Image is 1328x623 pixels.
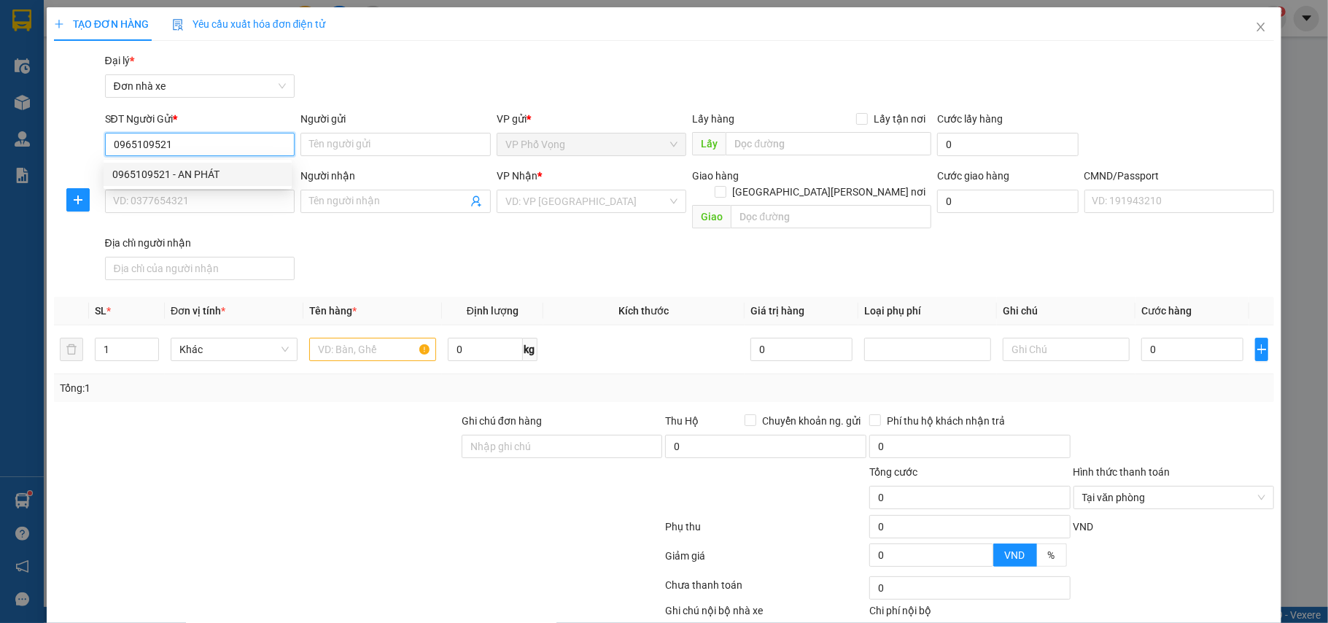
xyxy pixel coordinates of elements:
input: Cước giao hàng [937,190,1078,213]
div: SĐT Người Gửi [105,111,295,127]
div: Phụ thu [664,519,868,544]
span: Đơn nhà xe [114,75,287,97]
span: Yêu cầu xuất hóa đơn điện tử [172,18,326,30]
span: Định lượng [467,305,519,317]
div: Địa chỉ người nhận [105,235,295,251]
div: Tổng: 1 [60,380,513,396]
label: Cước giao hàng [937,170,1009,182]
span: Chuyển khoản ng. gửi [756,413,866,429]
span: SL [95,305,106,317]
button: plus [66,188,90,212]
span: Giao hàng [692,170,739,182]
button: plus [1255,338,1269,361]
input: Dọc đường [731,205,931,228]
span: Giao [692,205,731,228]
div: Chưa thanh toán [664,577,868,603]
span: Thu Hộ [665,415,699,427]
span: plus [67,194,89,206]
span: [GEOGRAPHIC_DATA][PERSON_NAME] nơi [726,184,931,200]
span: Lấy tận nơi [868,111,931,127]
button: delete [60,338,83,361]
input: VD: Bàn, Ghế [309,338,436,361]
span: Cước hàng [1141,305,1192,317]
b: GỬI : VP Phố Vọng [18,106,186,130]
div: 0965109521 - AN PHÁT [104,163,292,186]
span: close [1255,21,1267,33]
li: Hotline: 19001155 [136,54,610,72]
div: Giảm giá [664,548,868,573]
span: TẠO ĐƠN HÀNG [54,18,149,30]
span: Lấy hàng [692,113,734,125]
span: kg [523,338,537,361]
div: VP gửi [497,111,687,127]
span: Lấy [692,132,726,155]
span: Kích thước [618,305,669,317]
input: 0 [750,338,853,361]
span: VND [1073,521,1094,533]
li: Số 10 ngõ 15 Ngọc Hồi, [PERSON_NAME], [GEOGRAPHIC_DATA] [136,36,610,54]
input: Địa chỉ của người nhận [105,257,295,280]
img: logo.jpg [18,18,91,91]
input: Ghi Chú [1003,338,1130,361]
span: Tổng cước [869,466,917,478]
span: VP Nhận [497,170,537,182]
div: Người nhận [300,168,491,184]
div: 0965109521 - AN PHÁT [112,166,283,182]
label: Ghi chú đơn hàng [462,415,542,427]
span: VND [1005,549,1025,561]
div: Người gửi [300,111,491,127]
button: Close [1240,7,1281,48]
span: Đơn vị tính [171,305,225,317]
span: Khác [179,338,289,360]
th: Loại phụ phí [858,297,997,325]
span: Giá trị hàng [750,305,804,317]
span: Đại lý [105,55,134,66]
label: Hình thức thanh toán [1073,466,1170,478]
div: CMND/Passport [1084,168,1275,184]
span: plus [54,19,64,29]
span: Phí thu hộ khách nhận trả [881,413,1011,429]
span: VP Phố Vọng [505,133,678,155]
label: Cước lấy hàng [937,113,1003,125]
span: % [1048,549,1055,561]
span: user-add [470,196,482,207]
input: Ghi chú đơn hàng [462,435,663,458]
span: plus [1256,344,1268,355]
img: icon [172,19,184,31]
span: Tên hàng [309,305,357,317]
input: Dọc đường [726,132,931,155]
th: Ghi chú [997,297,1135,325]
span: Tại văn phòng [1082,487,1266,508]
input: Cước lấy hàng [937,133,1078,156]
